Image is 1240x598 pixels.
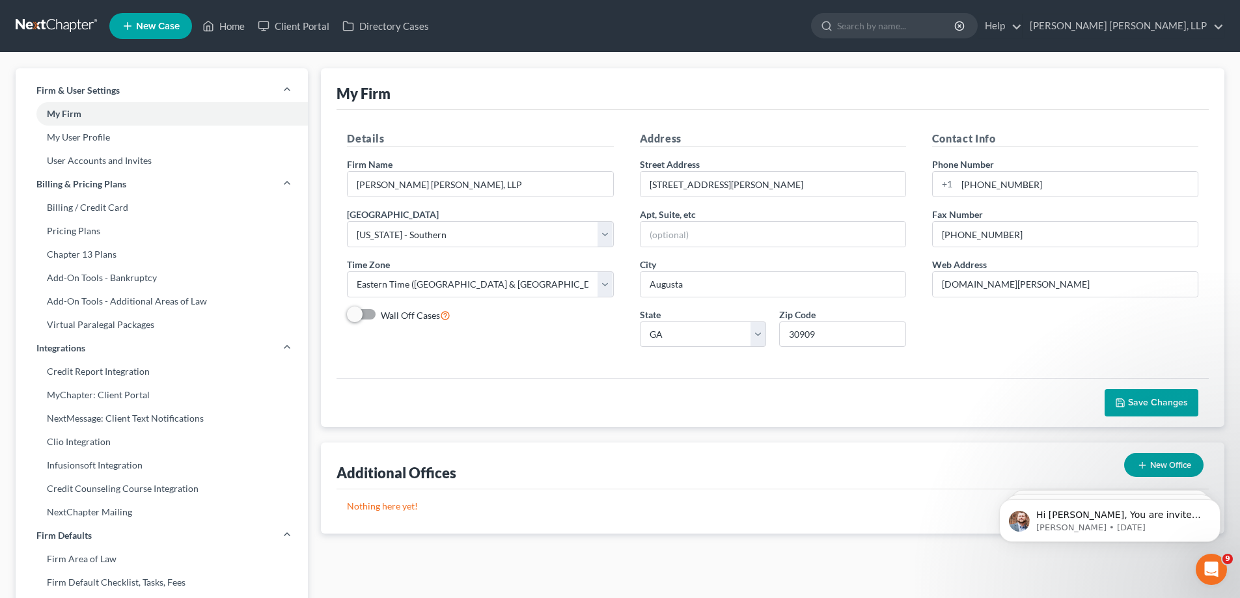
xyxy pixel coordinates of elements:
iframe: Intercom live chat [1196,554,1227,585]
a: Firm Defaults [16,524,308,547]
a: Pricing Plans [16,219,308,243]
a: My Firm [16,102,308,126]
label: [GEOGRAPHIC_DATA] [347,208,439,221]
span: Firm Name [347,159,393,170]
a: My User Profile [16,126,308,149]
span: Firm Defaults [36,529,92,542]
a: Client Portal [251,14,336,38]
label: City [640,258,656,271]
iframe: Intercom notifications message [980,472,1240,563]
input: (optional) [641,222,905,247]
a: Help [978,14,1022,38]
a: NextChapter Mailing [16,500,308,524]
a: User Accounts and Invites [16,149,308,172]
div: +1 [933,172,957,197]
a: Add-On Tools - Bankruptcy [16,266,308,290]
label: Time Zone [347,258,390,271]
input: Enter city... [641,272,905,297]
a: MyChapter: Client Portal [16,383,308,407]
input: XXXXX [779,321,906,347]
a: Firm Area of Law [16,547,308,571]
input: Enter address... [641,172,905,197]
a: [PERSON_NAME] [PERSON_NAME], LLP [1023,14,1224,38]
a: Billing & Pricing Plans [16,172,308,196]
span: Save Changes [1128,397,1188,408]
input: Enter phone... [957,172,1198,197]
label: Street Address [640,157,700,171]
label: Apt, Suite, etc [640,208,696,221]
div: My Firm [337,84,391,103]
span: Billing & Pricing Plans [36,178,126,191]
a: Integrations [16,336,308,360]
a: Home [196,14,251,38]
h5: Contact Info [932,131,1198,147]
label: Phone Number [932,157,994,171]
a: Infusionsoft Integration [16,454,308,477]
button: New Office [1124,453,1204,477]
input: Enter web address.... [933,272,1198,297]
span: Wall Off Cases [381,310,440,321]
a: Firm Default Checklist, Tasks, Fees [16,571,308,594]
input: Enter fax... [933,222,1198,247]
label: State [640,308,661,321]
input: Search by name... [837,14,956,38]
label: Fax Number [932,208,983,221]
span: 9 [1222,554,1233,564]
a: Clio Integration [16,430,308,454]
button: Save Changes [1105,389,1198,416]
input: Enter name... [348,172,613,197]
a: Chapter 13 Plans [16,243,308,266]
p: Nothing here yet! [347,500,1198,513]
a: Directory Cases [336,14,435,38]
a: Add-On Tools - Additional Areas of Law [16,290,308,313]
label: Web Address [932,258,987,271]
a: Credit Counseling Course Integration [16,477,308,500]
h5: Address [640,131,906,147]
a: Virtual Paralegal Packages [16,313,308,336]
span: Integrations [36,342,85,355]
a: NextMessage: Client Text Notifications [16,407,308,430]
span: New Case [136,21,180,31]
label: Zip Code [779,308,816,321]
a: Firm & User Settings [16,79,308,102]
a: Billing / Credit Card [16,196,308,219]
h5: Details [347,131,613,147]
a: Credit Report Integration [16,360,308,383]
span: Firm & User Settings [36,84,120,97]
div: Additional Offices [337,463,456,482]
